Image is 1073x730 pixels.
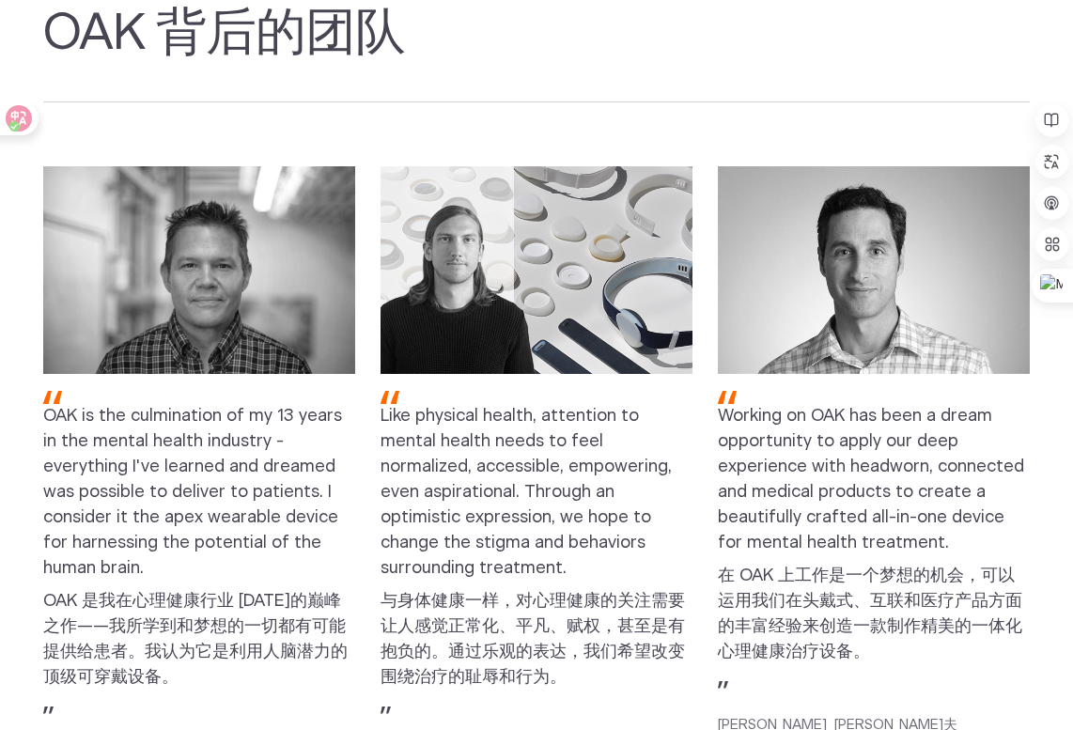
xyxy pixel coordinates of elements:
span: Like physical health, attention to mental health needs to feel normalized, accessible, empowering... [381,408,692,686]
font: OAK 背后的团队 [43,8,405,59]
span: OAK is the culmination of my 13 years in the mental health industry - everything I've learned and... [43,408,355,686]
font: 与身体健康一样，对心理健康的关注需要让人感觉正常化、平凡、赋权，甚至是有抱负的。通过乐观的表达，我们希望改变围绕治疗的耻辱和行为。 [381,593,685,686]
span: Working on OAK has been a dream opportunity to apply our deep experience with headworn, connected... [718,408,1030,660]
font: 在 OAK 上工作是一个梦想的机会，可以运用我们在头戴式、互联和医疗产品方面的丰富经验来创造一款制作精美的一体化心理健康治疗设备。 [718,567,1022,660]
font: OAK 是我在心理健康行业 [DATE]的巅峰之作——我所学到和梦想的一切都有可能提供给患者。我认为它是利用人脑潜力的顶级可穿戴设备。 [43,593,348,686]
